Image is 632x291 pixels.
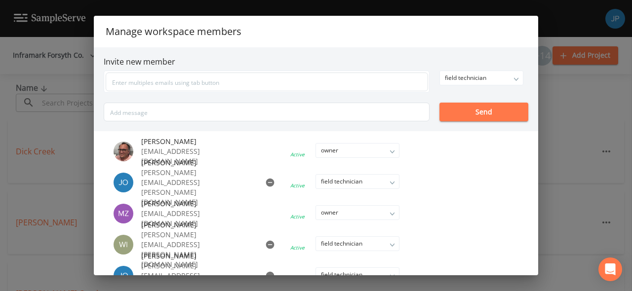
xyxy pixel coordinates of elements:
[141,251,253,261] span: [PERSON_NAME]
[290,213,305,220] div: Active
[141,137,214,146] span: [PERSON_NAME]
[290,151,305,158] div: Active
[141,230,253,269] p: [PERSON_NAME][EMAIL_ADDRESS][PERSON_NAME][DOMAIN_NAME]
[104,57,528,67] h6: Invite new member
[114,173,133,192] img: 5371310d8921a401d0444a1191098423
[114,266,133,286] img: 8ff8c144dcedc3a98039bb208287ae25
[114,266,141,286] div: Jonathan Mckinney
[316,206,399,219] div: owner
[141,158,253,168] span: [PERSON_NAME]
[114,142,141,161] div: Mike Franklin
[440,71,523,85] div: field technician
[141,168,253,207] p: [PERSON_NAME][EMAIL_ADDRESS][PERSON_NAME][DOMAIN_NAME]
[114,142,133,161] img: e2d790fa78825a4bb76dcb6ab311d44c
[114,235,141,255] div: WILLIAM L BRADLEY
[94,16,538,47] h2: Manage workspace members
[141,209,214,228] p: [EMAIL_ADDRESS][DOMAIN_NAME]
[316,144,399,157] div: owner
[141,199,214,209] span: [PERSON_NAME]
[106,73,428,91] input: Enter multiples emails using tab button
[598,257,622,281] div: Open Intercom Messenger
[114,173,141,192] div: John Cappelletti
[114,235,133,255] img: aa70bc2934979a2a8d89a858227a6184
[141,146,214,166] p: [EMAIL_ADDRESS][DOMAIN_NAME]
[104,103,430,121] input: Add message
[439,103,528,121] button: Send
[114,204,141,223] div: Myra Zabec
[114,204,133,223] img: 9a4029ee4f79ce97a5edb43f0ad11695
[141,220,253,230] span: [PERSON_NAME]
